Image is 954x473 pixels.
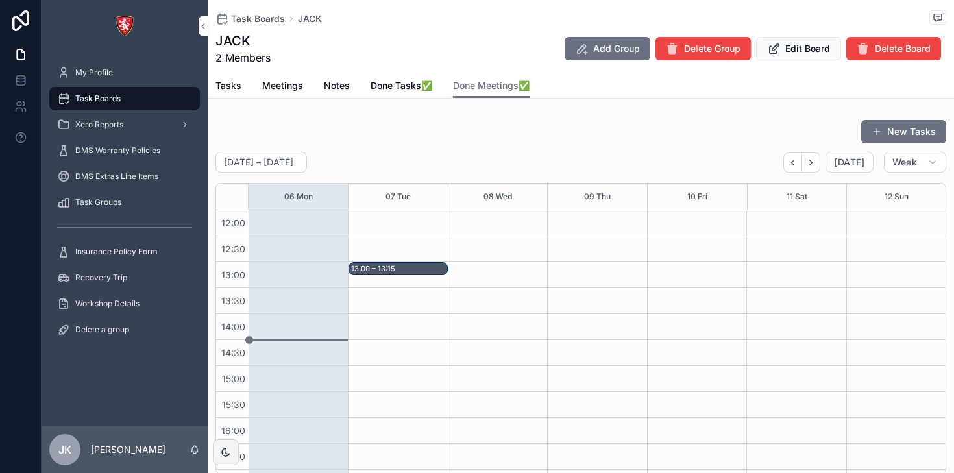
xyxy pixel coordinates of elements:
[215,12,285,25] a: Task Boards
[224,156,293,169] h2: [DATE] – [DATE]
[75,171,158,182] span: DMS Extras Line Items
[218,295,249,306] span: 13:30
[324,74,350,100] a: Notes
[826,152,873,173] button: [DATE]
[49,113,200,136] a: Xero Reports
[687,184,707,210] button: 10 Fri
[349,263,446,276] div: 13:00 – 13:15Online Interview - Sales - Emirati
[49,61,200,84] a: My Profile
[262,74,303,100] a: Meetings
[75,298,140,309] span: Workshop Details
[42,52,208,358] div: scrollable content
[892,156,917,168] span: Week
[453,74,530,99] a: Done Meetings✅
[91,443,165,456] p: [PERSON_NAME]
[218,347,249,358] span: 14:30
[834,156,864,168] span: [DATE]
[49,165,200,188] a: DMS Extras Line Items
[324,79,350,92] span: Notes
[284,184,313,210] button: 06 Mon
[215,50,271,66] span: 2 Members
[75,273,127,283] span: Recovery Trip
[75,324,129,335] span: Delete a group
[785,42,830,55] span: Edit Board
[385,184,411,210] button: 07 Tue
[885,184,909,210] button: 12 Sun
[49,240,200,263] a: Insurance Policy Form
[802,152,820,173] button: Next
[593,42,640,55] span: Add Group
[371,79,432,92] span: Done Tasks✅
[684,42,740,55] span: Delete Group
[75,197,121,208] span: Task Groups
[219,373,249,384] span: 15:00
[49,139,200,162] a: DMS Warranty Policies
[218,425,249,436] span: 16:00
[114,16,135,36] img: App logo
[655,37,751,60] button: Delete Group
[49,292,200,315] a: Workshop Details
[215,32,271,50] h1: JACK
[218,217,249,228] span: 12:00
[565,37,650,60] button: Add Group
[371,74,432,100] a: Done Tasks✅
[49,191,200,214] a: Task Groups
[49,318,200,341] a: Delete a group
[75,145,160,156] span: DMS Warranty Policies
[219,399,249,410] span: 15:30
[49,266,200,289] a: Recovery Trip
[215,74,241,100] a: Tasks
[231,12,285,25] span: Task Boards
[846,37,941,60] button: Delete Board
[75,247,158,257] span: Insurance Policy Form
[584,184,611,210] button: 09 Thu
[861,120,946,143] button: New Tasks
[298,12,322,25] a: JACK
[787,184,807,210] button: 11 Sat
[756,37,841,60] button: Edit Board
[351,263,398,274] div: 13:00 – 13:15
[218,321,249,332] span: 14:00
[75,67,113,78] span: My Profile
[49,87,200,110] a: Task Boards
[75,93,121,104] span: Task Boards
[218,243,249,254] span: 12:30
[783,152,802,173] button: Back
[215,79,241,92] span: Tasks
[75,119,123,130] span: Xero Reports
[875,42,931,55] span: Delete Board
[483,184,512,210] button: 08 Wed
[58,442,71,457] span: JK
[262,79,303,92] span: Meetings
[453,79,530,92] span: Done Meetings✅
[884,152,946,173] button: Week
[218,269,249,280] span: 13:00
